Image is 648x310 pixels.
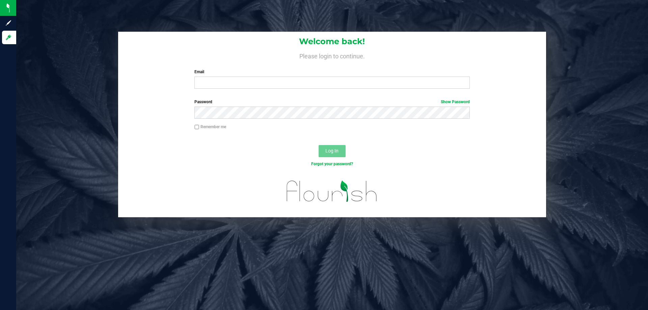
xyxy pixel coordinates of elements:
[311,162,353,166] a: Forgot your password?
[194,100,212,104] span: Password
[325,148,339,153] span: Log In
[5,34,12,41] inline-svg: Log in
[118,51,546,59] h4: Please login to continue.
[194,69,469,75] label: Email
[278,174,385,208] img: flourish_logo.svg
[319,145,346,157] button: Log In
[194,125,199,130] input: Remember me
[118,37,546,46] h1: Welcome back!
[194,124,226,130] label: Remember me
[5,20,12,26] inline-svg: Sign up
[441,100,470,104] a: Show Password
